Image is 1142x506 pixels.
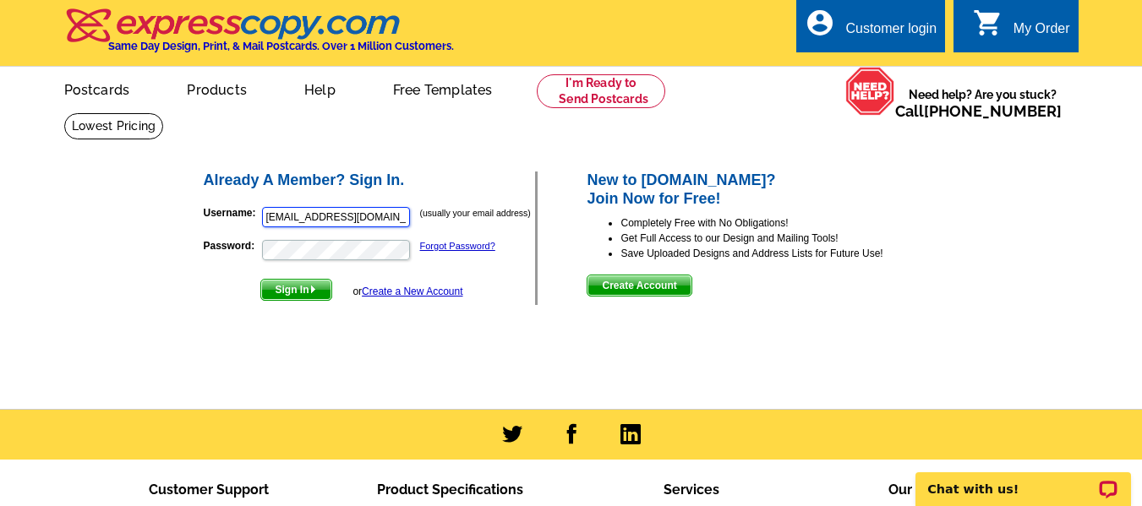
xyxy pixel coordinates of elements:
label: Password: [204,238,260,253]
a: Create a New Account [362,286,462,297]
iframe: LiveChat chat widget [904,453,1142,506]
button: Sign In [260,279,332,301]
a: Same Day Design, Print, & Mail Postcards. Over 1 Million Customers. [64,20,454,52]
span: Call [895,102,1062,120]
span: Create Account [587,275,691,296]
button: Create Account [587,275,691,297]
span: Customer Support [149,482,269,498]
span: Need help? Are you stuck? [895,86,1070,120]
img: button-next-arrow-white.png [309,286,317,293]
li: Get Full Access to our Design and Mailing Tools! [620,231,941,246]
img: help [845,67,895,116]
a: Products [160,68,274,108]
a: Forgot Password? [420,241,495,251]
label: Username: [204,205,260,220]
a: Help [277,68,363,108]
div: or [352,284,462,299]
a: shopping_cart My Order [973,19,1070,40]
a: account_circle Customer login [805,19,937,40]
h4: Same Day Design, Print, & Mail Postcards. Over 1 Million Customers. [108,40,454,52]
div: Customer login [845,21,937,45]
h2: Already A Member? Sign In. [204,171,536,190]
div: My Order [1014,21,1070,45]
a: [PHONE_NUMBER] [924,102,1062,120]
span: Product Specifications [377,482,523,498]
a: Postcards [37,68,157,108]
span: Sign In [261,280,331,300]
small: (usually your email address) [420,208,531,218]
i: account_circle [805,8,835,38]
li: Save Uploaded Designs and Address Lists for Future Use! [620,246,941,261]
span: Our Company [888,482,978,498]
i: shopping_cart [973,8,1003,38]
li: Completely Free with No Obligations! [620,215,941,231]
h2: New to [DOMAIN_NAME]? Join Now for Free! [587,171,941,208]
span: Services [664,482,719,498]
a: Free Templates [366,68,520,108]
